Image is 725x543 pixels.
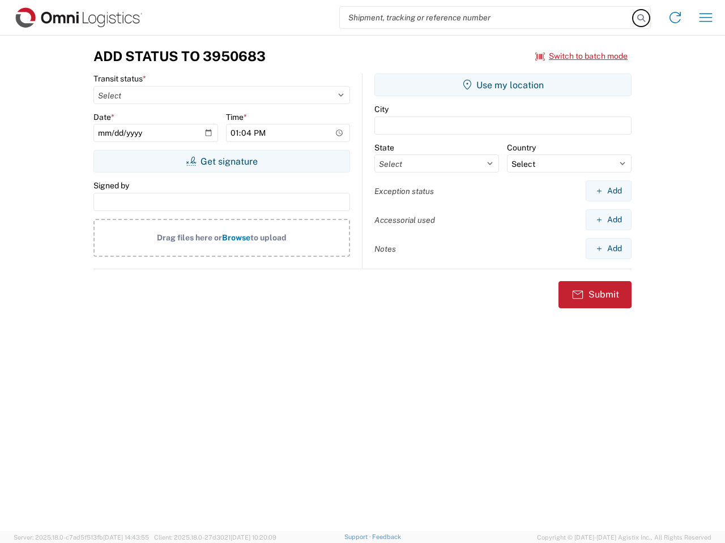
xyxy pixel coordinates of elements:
[558,281,632,308] button: Submit
[93,74,146,84] label: Transit status
[250,233,287,242] span: to upload
[340,7,633,28] input: Shipment, tracking or reference number
[226,112,247,122] label: Time
[231,534,276,541] span: [DATE] 10:20:09
[586,238,632,259] button: Add
[154,534,276,541] span: Client: 2025.18.0-27d3021
[537,532,711,542] span: Copyright © [DATE]-[DATE] Agistix Inc., All Rights Reserved
[374,186,434,196] label: Exception status
[374,74,632,96] button: Use my location
[157,233,222,242] span: Drag files here or
[344,533,373,540] a: Support
[372,533,401,540] a: Feedback
[93,180,129,191] label: Signed by
[14,534,149,541] span: Server: 2025.18.0-c7ad5f513fb
[222,233,250,242] span: Browse
[374,244,396,254] label: Notes
[103,534,149,541] span: [DATE] 14:43:55
[93,112,114,122] label: Date
[586,180,632,201] button: Add
[507,143,536,153] label: Country
[535,47,628,66] button: Switch to batch mode
[93,48,266,64] h3: Add Status to 3950683
[586,209,632,230] button: Add
[93,150,350,173] button: Get signature
[374,143,394,153] label: State
[374,215,435,225] label: Accessorial used
[374,104,389,114] label: City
